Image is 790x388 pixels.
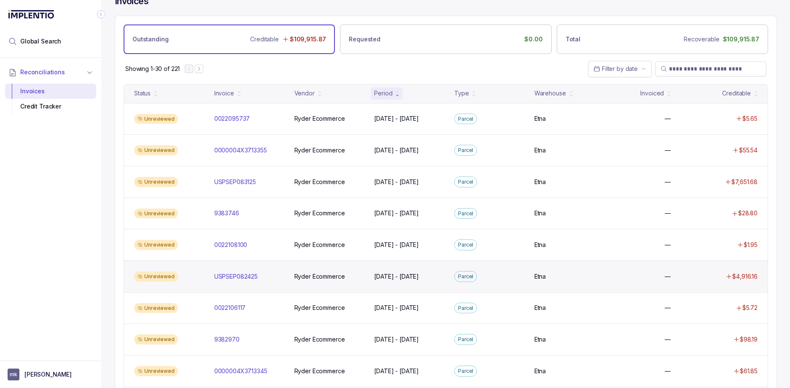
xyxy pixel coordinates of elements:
div: Remaining page entries [125,65,180,73]
p: [DATE] - [DATE] [374,114,419,123]
p: Ryder Ecommerce [294,367,345,375]
div: Unreviewed [134,177,178,187]
div: Unreviewed [134,334,178,345]
p: $109,915.87 [723,35,759,43]
p: Ryder Ecommerce [294,178,345,186]
p: Ryder Ecommerce [294,335,345,344]
p: $28.80 [738,209,758,217]
button: Next Page [195,65,203,73]
p: — [665,272,671,281]
button: Date Range Picker [588,61,652,77]
div: Unreviewed [134,209,178,219]
p: [DATE] - [DATE] [374,241,419,249]
p: Parcel [458,335,473,344]
p: — [665,335,671,344]
div: Unreviewed [134,271,178,282]
p: [DATE] - [DATE] [374,367,419,375]
p: 9382970 [214,335,240,344]
p: 9383746 [214,209,239,217]
p: [DATE] - [DATE] [374,146,419,155]
p: $0.00 [524,35,542,43]
div: Credit Tracker [12,99,89,114]
p: Outstanding [132,35,168,43]
p: Creditable [250,35,279,43]
p: Parcel [458,304,473,312]
span: Reconciliations [20,68,65,76]
div: Vendor [294,89,315,98]
p: $4,916.16 [732,272,758,281]
p: Ryder Ecommerce [294,241,345,249]
p: $5.72 [742,304,758,312]
div: Unreviewed [134,145,178,155]
p: USPSEP083125 [214,178,256,186]
p: 0000004X3713355 [214,146,267,155]
p: Ryder Ecommerce [294,114,345,123]
div: Unreviewed [134,303,178,313]
p: Ryder Ecommerce [294,304,345,312]
p: — [665,209,671,217]
p: Total [566,35,580,43]
p: Etna [534,272,546,281]
div: Collapse Icon [96,9,106,19]
span: Global Search [20,37,61,46]
p: Parcel [458,272,473,281]
p: Parcel [458,146,473,155]
div: Reconciliations [5,82,96,116]
p: Etna [534,114,546,123]
p: $55.54 [739,146,758,155]
p: — [665,304,671,312]
p: [DATE] - [DATE] [374,272,419,281]
div: Unreviewed [134,240,178,250]
p: — [665,241,671,249]
button: User initials[PERSON_NAME] [8,369,94,380]
div: Status [134,89,151,98]
p: [DATE] - [DATE] [374,178,419,186]
div: Type [454,89,469,98]
p: $109,915.87 [290,35,326,43]
p: — [665,114,671,123]
p: Ryder Ecommerce [294,146,345,155]
p: 0022095737 [214,114,250,123]
p: Parcel [458,115,473,123]
search: Date Range Picker [593,65,638,73]
p: $61.85 [740,367,758,375]
p: [DATE] - [DATE] [374,335,419,344]
p: Parcel [458,367,473,375]
p: Parcel [458,241,473,249]
p: Etna [534,335,546,344]
p: [DATE] - [DATE] [374,304,419,312]
p: Etna [534,241,546,249]
p: Ryder Ecommerce [294,272,345,281]
p: Etna [534,178,546,186]
p: Requested [349,35,380,43]
p: — [665,367,671,375]
span: Filter by date [602,65,638,72]
p: [DATE] - [DATE] [374,209,419,217]
div: Invoice [214,89,234,98]
p: Etna [534,304,546,312]
span: User initials [8,369,19,380]
div: Warehouse [534,89,566,98]
button: Reconciliations [5,63,96,81]
p: Etna [534,209,546,217]
p: USPSEP082425 [214,272,258,281]
div: Invoices [12,84,89,99]
p: 0022108100 [214,241,248,249]
p: 0000004X3713345 [214,367,267,375]
p: Showing 1-30 of 221 [125,65,180,73]
p: Etna [534,146,546,155]
p: — [665,178,671,186]
p: — [665,146,671,155]
p: $5.65 [742,114,758,123]
div: Unreviewed [134,114,178,124]
div: Period [374,89,392,98]
p: Parcel [458,178,473,186]
p: [PERSON_NAME] [24,370,72,379]
div: Unreviewed [134,366,178,376]
p: $7,651.68 [731,178,758,186]
p: 0022106117 [214,304,246,312]
p: Parcel [458,209,473,218]
p: $1.95 [744,241,758,249]
p: Ryder Ecommerce [294,209,345,217]
div: Creditable [722,89,751,98]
